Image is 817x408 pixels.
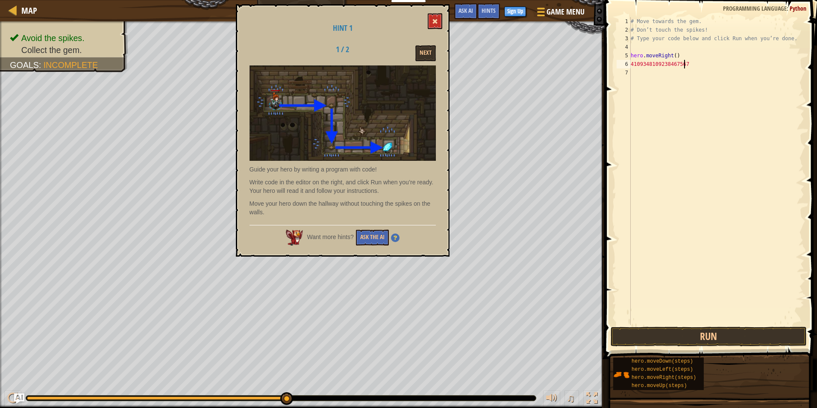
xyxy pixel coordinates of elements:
[723,4,787,12] span: Programming language
[790,4,806,12] span: Python
[39,60,44,70] span: :
[307,234,354,240] span: Want more hints?
[10,44,119,56] li: Collect the gem.
[333,23,353,33] span: Hint 1
[415,45,436,61] button: Next
[617,68,631,77] div: 7
[17,5,37,16] a: Map
[617,34,631,43] div: 3
[632,367,693,373] span: hero.moveLeft(steps)
[458,6,473,15] span: Ask AI
[530,3,590,24] button: Game Menu
[21,33,85,43] span: Avoid the spikes.
[21,45,82,55] span: Collect the gem.
[617,60,631,68] div: 6
[10,60,39,70] span: Goals
[617,51,631,60] div: 5
[632,358,693,364] span: hero.moveDown(steps)
[10,32,119,44] li: Avoid the spikes.
[504,6,526,17] button: Sign Up
[250,178,436,195] p: Write code in the editor on the right, and click Run when you’re ready. Your hero will read it an...
[632,375,696,381] span: hero.moveRight(steps)
[787,4,790,12] span: :
[564,390,579,408] button: ♫
[391,234,400,242] img: Hint
[14,393,24,404] button: Ask AI
[617,17,631,26] div: 1
[617,26,631,34] div: 2
[583,390,600,408] button: Toggle fullscreen
[617,43,631,51] div: 4
[543,390,560,408] button: Adjust volume
[4,390,21,408] button: Ctrl + P: Pause
[632,383,687,389] span: hero.moveUp(steps)
[356,230,389,245] button: Ask the AI
[44,60,98,70] span: Incomplete
[454,3,477,19] button: Ask AI
[316,45,369,54] h2: 1 / 2
[286,230,303,245] img: AI
[613,367,629,383] img: portrait.png
[547,6,585,18] span: Game Menu
[21,5,37,16] span: Map
[566,392,575,405] span: ♫
[611,327,807,346] button: Run
[250,165,436,174] p: Guide your hero by writing a program with code!
[250,199,436,216] p: Move your hero down the hallway without touching the spikes on the walls.
[250,65,436,161] img: Dungeons of kithgard
[482,6,496,15] span: Hints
